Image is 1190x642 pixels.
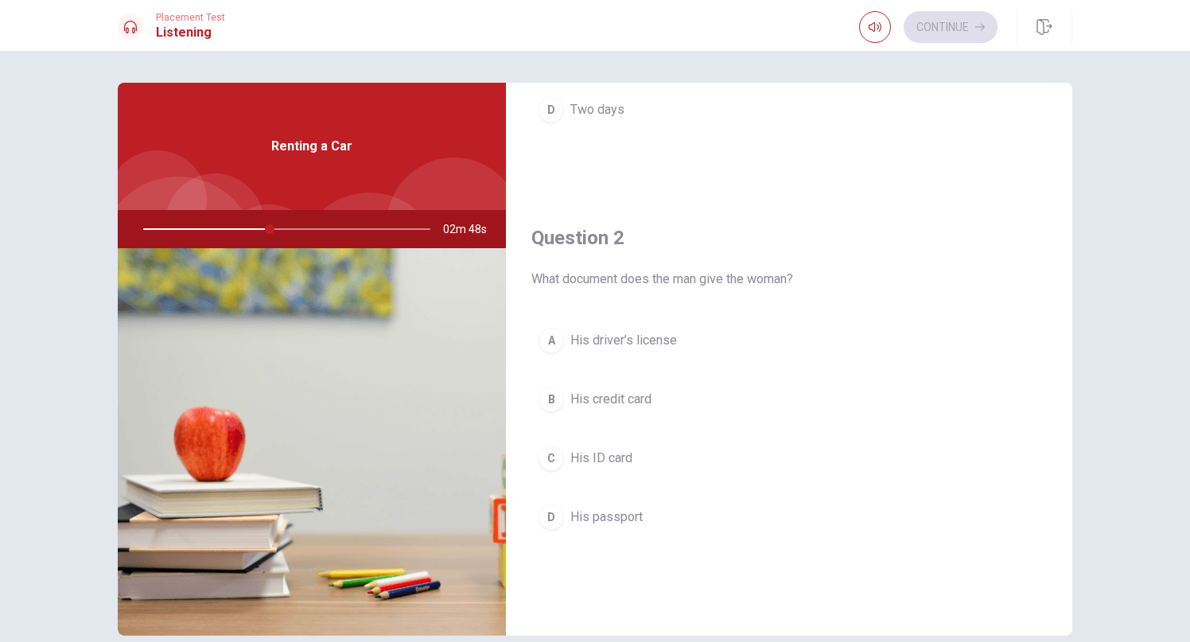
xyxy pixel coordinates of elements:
span: His driver’s license [570,331,677,350]
img: Renting a Car [118,248,506,636]
span: 02m 48s [443,210,500,248]
span: Two days [570,100,624,119]
span: Renting a Car [271,137,352,156]
button: CHis ID card [531,438,1047,478]
span: Placement Test [156,12,225,23]
span: What document does the man give the woman? [531,270,1047,289]
button: DTwo days [531,90,1047,130]
div: A [539,328,564,353]
button: AHis driver’s license [531,321,1047,360]
span: His credit card [570,390,651,409]
span: His passport [570,508,643,527]
button: DHis passport [531,497,1047,537]
span: His ID card [570,449,632,468]
button: BHis credit card [531,379,1047,419]
h1: Listening [156,23,225,42]
div: C [539,446,564,471]
div: B [539,387,564,412]
div: D [539,504,564,530]
div: D [539,97,564,123]
h4: Question 2 [531,225,1047,251]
